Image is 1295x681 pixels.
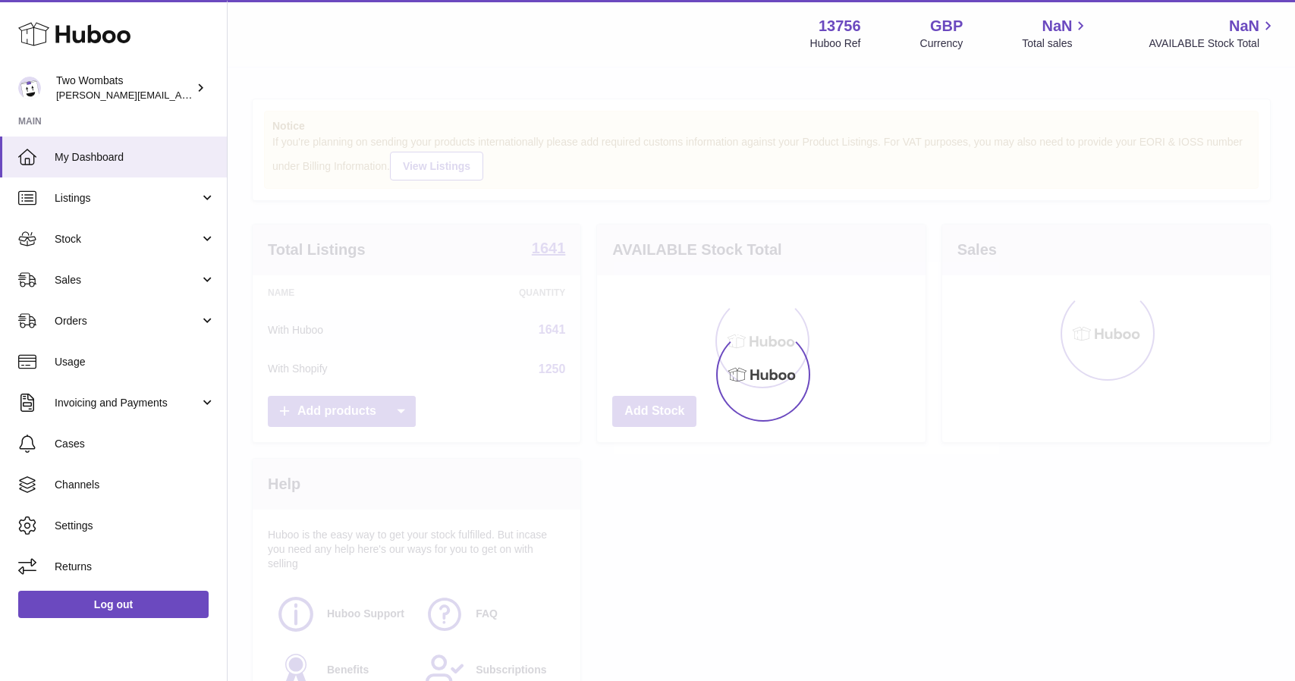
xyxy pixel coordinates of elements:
a: NaN Total sales [1022,16,1089,51]
strong: 13756 [819,16,861,36]
div: Two Wombats [56,74,193,102]
span: AVAILABLE Stock Total [1149,36,1277,51]
div: Currency [920,36,963,51]
span: Sales [55,273,200,287]
span: Orders [55,314,200,328]
span: Usage [55,355,215,369]
span: Total sales [1022,36,1089,51]
strong: GBP [930,16,963,36]
a: Log out [18,591,209,618]
span: [PERSON_NAME][EMAIL_ADDRESS][PERSON_NAME][DOMAIN_NAME] [56,89,385,101]
span: Listings [55,191,200,206]
span: Settings [55,519,215,533]
span: Returns [55,560,215,574]
a: NaN AVAILABLE Stock Total [1149,16,1277,51]
span: Channels [55,478,215,492]
span: My Dashboard [55,150,215,165]
span: Cases [55,437,215,451]
span: NaN [1229,16,1259,36]
img: adam.randall@twowombats.com [18,77,41,99]
span: Stock [55,232,200,246]
span: NaN [1042,16,1072,36]
div: Huboo Ref [810,36,861,51]
span: Invoicing and Payments [55,396,200,410]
